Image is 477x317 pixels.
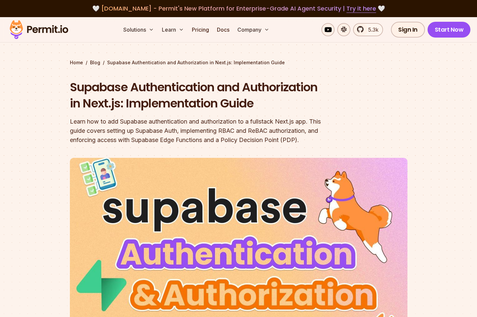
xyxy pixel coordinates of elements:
a: 5.3k [353,23,383,36]
div: / / [70,59,407,66]
div: 🤍 🤍 [16,4,461,13]
a: Docs [214,23,232,36]
a: Start Now [428,22,471,38]
a: Home [70,59,83,66]
img: Permit logo [7,18,71,41]
a: Blog [90,59,100,66]
button: Solutions [121,23,157,36]
h1: Supabase Authentication and Authorization in Next.js: Implementation Guide [70,79,323,112]
span: 5.3k [364,26,378,34]
a: Pricing [189,23,212,36]
a: Sign In [391,22,425,38]
span: [DOMAIN_NAME] - Permit's New Platform for Enterprise-Grade AI Agent Security | [101,4,376,13]
button: Learn [159,23,187,36]
div: Learn how to add Supabase authentication and authorization to a fullstack Next.js app. This guide... [70,117,323,145]
a: Try it here [346,4,376,13]
button: Company [235,23,272,36]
